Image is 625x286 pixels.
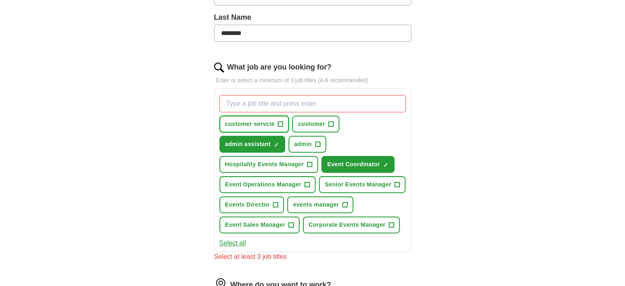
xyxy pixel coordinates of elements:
button: Events Director [219,196,284,213]
button: admin [288,136,326,153]
span: Events Director [225,200,270,209]
button: Hospitality Events Manager [219,156,318,173]
button: customer servcie [219,116,289,133]
span: Senior Events Manager [325,180,391,189]
span: events manager [293,200,339,209]
span: Hospitality Events Manager [225,160,304,169]
span: Corporate Events Manager [309,221,385,229]
span: Event Coordinator [327,160,380,169]
button: Senior Events Manager [319,176,406,193]
span: customer [298,120,325,128]
button: Event Sales Manager [219,216,300,233]
button: Event Coordinator✓ [321,156,394,173]
button: Event Operations Manager [219,176,316,193]
input: Type a job title and press enter [219,95,406,112]
img: search.png [214,63,224,72]
label: What job are you looking for? [227,62,332,73]
span: Event Operations Manager [225,180,302,189]
button: Select all [219,238,246,248]
span: customer servcie [225,120,275,128]
div: Select at least 3 job titles [214,252,411,262]
span: admin [294,140,312,149]
p: Enter or select a minimum of 3 job titles (4-8 recommended) [214,76,411,85]
button: events manager [287,196,353,213]
button: admin assistant✓ [219,136,285,153]
span: ✓ [383,162,388,168]
span: ✓ [274,142,279,148]
button: Corporate Events Manager [303,216,400,233]
button: customer [292,116,339,133]
span: admin assistant [225,140,271,149]
label: Last Name [214,12,411,23]
span: Event Sales Manager [225,221,286,229]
